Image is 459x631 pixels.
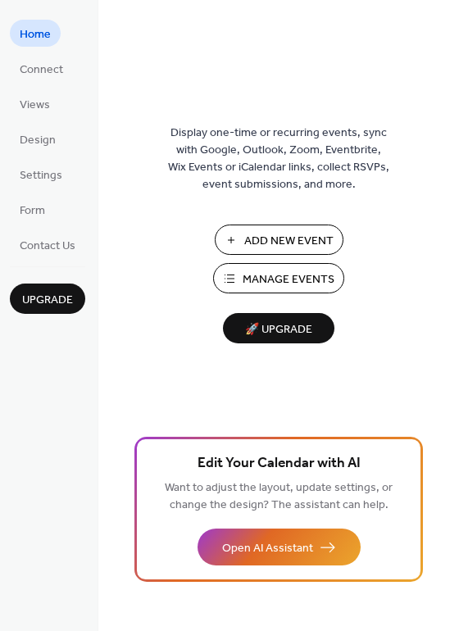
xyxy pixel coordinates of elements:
[10,20,61,47] a: Home
[10,161,72,188] a: Settings
[223,313,334,343] button: 🚀 Upgrade
[198,452,361,475] span: Edit Your Calendar with AI
[213,263,344,293] button: Manage Events
[20,132,56,149] span: Design
[10,196,55,223] a: Form
[198,529,361,565] button: Open AI Assistant
[10,125,66,152] a: Design
[20,167,62,184] span: Settings
[215,225,343,255] button: Add New Event
[222,540,313,557] span: Open AI Assistant
[20,238,75,255] span: Contact Us
[244,233,334,250] span: Add New Event
[10,231,85,258] a: Contact Us
[165,477,393,516] span: Want to adjust the layout, update settings, or change the design? The assistant can help.
[243,271,334,288] span: Manage Events
[20,202,45,220] span: Form
[10,284,85,314] button: Upgrade
[20,97,50,114] span: Views
[10,90,60,117] a: Views
[233,319,325,341] span: 🚀 Upgrade
[20,61,63,79] span: Connect
[10,55,73,82] a: Connect
[168,125,389,193] span: Display one-time or recurring events, sync with Google, Outlook, Zoom, Eventbrite, Wix Events or ...
[22,292,73,309] span: Upgrade
[20,26,51,43] span: Home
